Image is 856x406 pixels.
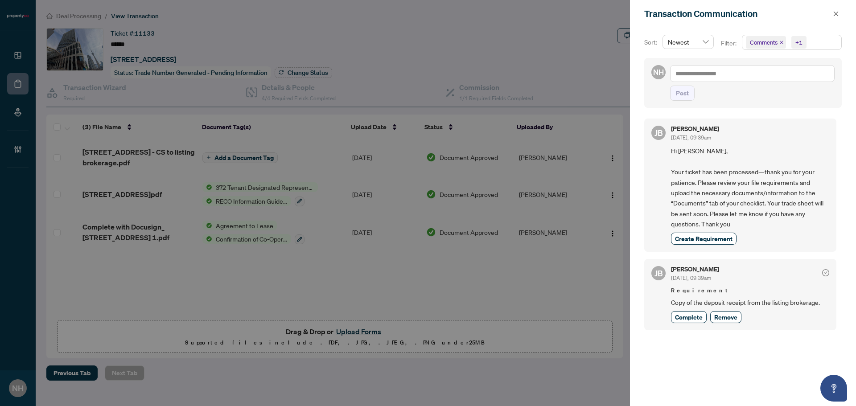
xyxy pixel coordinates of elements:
span: Hi [PERSON_NAME], Your ticket has been processed—thank you for your patience. Please review your ... [671,146,829,229]
p: Filter: [721,38,738,48]
span: close [779,40,784,45]
span: Complete [675,312,703,322]
span: Copy of the deposit receipt from the listing brokerage. [671,297,829,308]
span: Comments [750,38,778,47]
span: Comments [746,36,786,49]
button: Post [670,86,695,101]
p: Sort: [644,37,659,47]
button: Open asap [820,375,847,402]
span: NH [653,66,664,78]
h5: [PERSON_NAME] [671,266,719,272]
span: close [833,11,839,17]
span: JB [654,127,663,139]
span: Remove [714,312,737,322]
button: Complete [671,311,707,323]
span: [DATE], 09:39am [671,134,711,141]
span: [DATE], 09:39am [671,275,711,281]
span: Newest [668,35,708,49]
button: Remove [710,311,741,323]
h5: [PERSON_NAME] [671,126,719,132]
span: JB [654,267,663,279]
div: Transaction Communication [644,7,830,21]
span: Requirement [671,286,829,295]
span: Create Requirement [675,234,733,243]
button: Create Requirement [671,233,737,245]
div: +1 [795,38,802,47]
span: check-circle [822,269,829,276]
